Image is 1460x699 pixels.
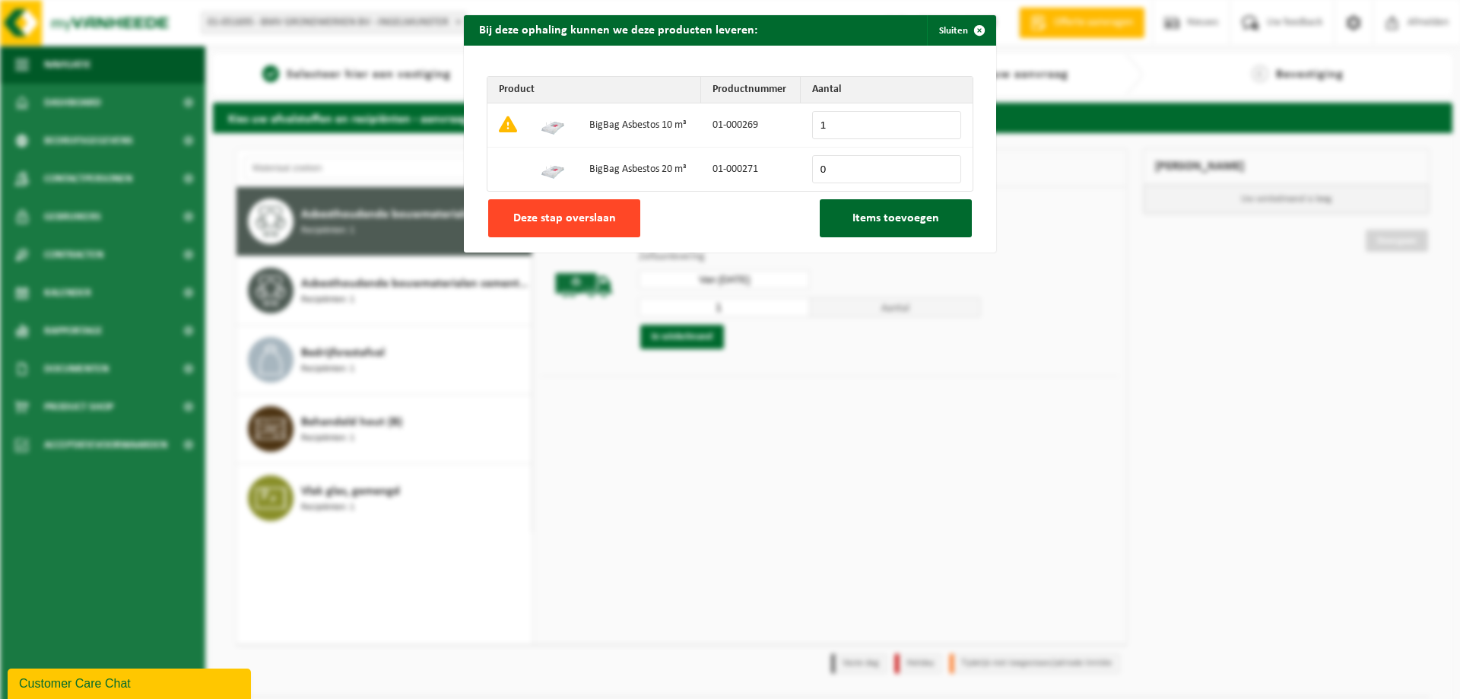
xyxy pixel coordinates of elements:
img: 01-000271 [541,156,565,180]
td: 01-000269 [701,103,801,148]
td: 01-000271 [701,148,801,191]
th: Productnummer [701,77,801,103]
th: Aantal [801,77,973,103]
button: Items toevoegen [820,199,972,237]
span: Deze stap overslaan [513,212,616,224]
th: Product [487,77,701,103]
td: BigBag Asbestos 10 m³ [578,103,701,148]
td: BigBag Asbestos 20 m³ [578,148,701,191]
button: Sluiten [927,15,995,46]
img: 01-000269 [541,112,565,136]
span: Items toevoegen [852,212,939,224]
button: Deze stap overslaan [488,199,640,237]
iframe: chat widget [8,666,254,699]
h2: Bij deze ophaling kunnen we deze producten leveren: [464,15,773,44]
